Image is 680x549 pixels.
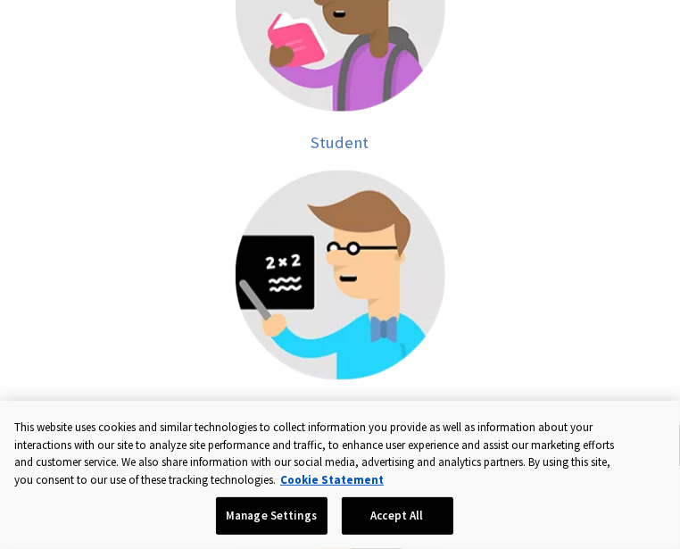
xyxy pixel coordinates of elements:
[216,497,328,535] button: Manage Settings
[311,132,369,153] span: Student
[342,497,453,535] button: Accept All
[280,472,384,487] a: More information about your privacy, opens in a new tab
[14,419,632,488] div: This website uses cookies and similar technologies to collect information you provide as well as ...
[236,171,445,380] img: Instructor help
[62,171,618,421] a: Instructor help Instructor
